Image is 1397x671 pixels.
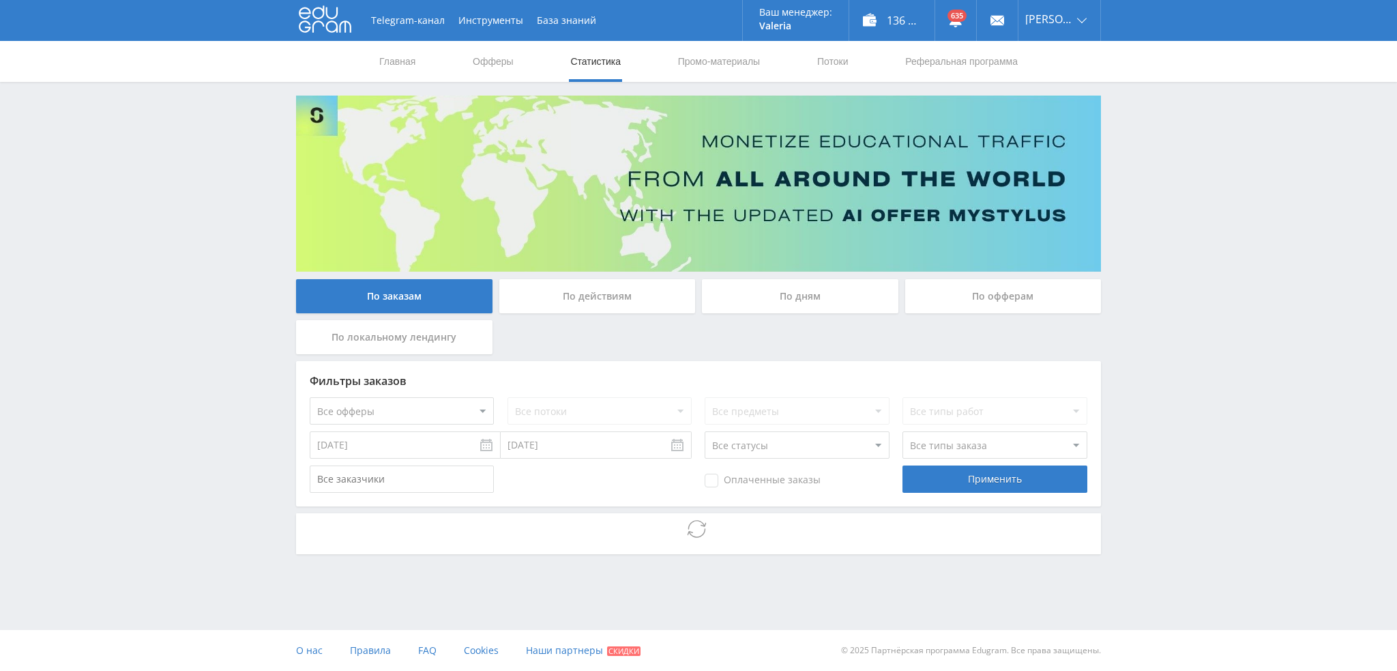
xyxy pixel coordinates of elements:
span: О нас [296,644,323,657]
a: О нас [296,630,323,671]
p: Valeria [759,20,832,31]
a: Правила [350,630,391,671]
span: Оплаченные заказы [705,474,821,487]
p: Ваш менеджер: [759,7,832,18]
input: Все заказчики [310,466,494,493]
a: Cookies [464,630,499,671]
a: Реферальная программа [904,41,1019,82]
a: Промо-материалы [677,41,761,82]
div: По локальному лендингу [296,320,492,354]
a: FAQ [418,630,437,671]
div: По офферам [905,279,1102,313]
div: Фильтры заказов [310,375,1087,387]
div: По дням [702,279,898,313]
div: Применить [902,466,1087,493]
span: FAQ [418,644,437,657]
span: Скидки [607,646,641,656]
span: Правила [350,644,391,657]
span: Наши партнеры [526,644,603,657]
span: [PERSON_NAME] [1025,14,1073,25]
span: Cookies [464,644,499,657]
a: Наши партнеры Скидки [526,630,641,671]
a: Офферы [471,41,515,82]
div: © 2025 Партнёрская программа Edugram. Все права защищены. [705,630,1101,671]
div: По действиям [499,279,696,313]
a: Потоки [816,41,850,82]
a: Статистика [569,41,622,82]
a: Главная [378,41,417,82]
img: Banner [296,96,1101,272]
div: По заказам [296,279,492,313]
